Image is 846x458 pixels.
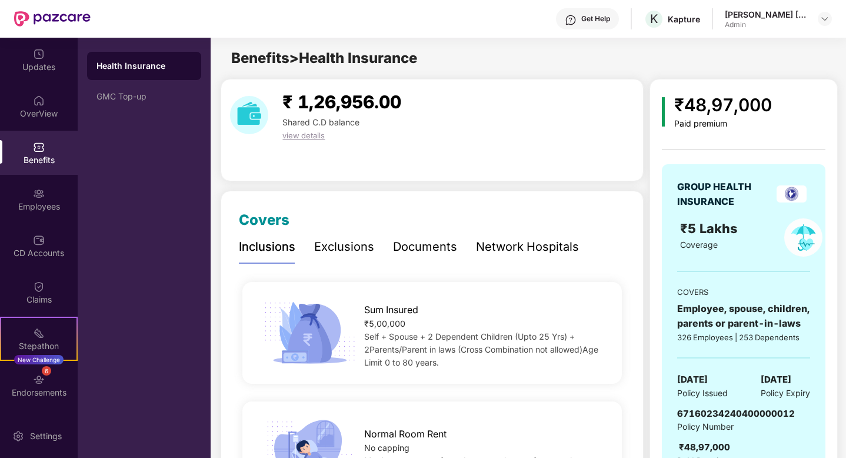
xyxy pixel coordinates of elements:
span: Policy Expiry [761,387,810,400]
img: svg+xml;base64,PHN2ZyBpZD0iRHJvcGRvd24tMzJ4MzIiIHhtbG5zPSJodHRwOi8vd3d3LnczLm9yZy8yMDAwL3N2ZyIgd2... [820,14,830,24]
img: download [230,96,268,134]
img: svg+xml;base64,PHN2ZyBpZD0iQ2xhaW0iIHhtbG5zPSJodHRwOi8vd3d3LnczLm9yZy8yMDAwL3N2ZyIgd2lkdGg9IjIwIi... [33,281,45,293]
img: svg+xml;base64,PHN2ZyBpZD0iSG9tZSIgeG1sbnM9Imh0dHA6Ly93d3cudzMub3JnLzIwMDAvc3ZnIiB3aWR0aD0iMjAiIG... [33,95,45,107]
img: svg+xml;base64,PHN2ZyBpZD0iSGVscC0zMngzMiIgeG1sbnM9Imh0dHA6Ly93d3cudzMub3JnLzIwMDAvc3ZnIiB3aWR0aD... [565,14,577,26]
span: [DATE] [761,373,791,387]
div: No capping [364,442,604,454]
img: svg+xml;base64,PHN2ZyBpZD0iRW1wbG95ZWVzIiB4bWxucz0iaHR0cDovL3d3dy53My5vcmcvMjAwMC9zdmciIHdpZHRoPS... [33,188,45,200]
div: Admin [725,20,807,29]
img: svg+xml;base64,PHN2ZyBpZD0iQ0RfQWNjb3VudHMiIGRhdGEtbmFtZT0iQ0QgQWNjb3VudHMiIHhtbG5zPSJodHRwOi8vd3... [33,234,45,246]
img: policyIcon [784,218,822,257]
div: New Challenge [14,355,64,364]
div: Paid premium [674,119,772,129]
div: 6 [42,366,51,376]
div: Get Help [581,14,610,24]
img: svg+xml;base64,PHN2ZyBpZD0iU2V0dGluZy0yMHgyMCIgeG1sbnM9Imh0dHA6Ly93d3cudzMub3JnLzIwMDAvc3ZnIiB3aW... [12,430,24,442]
span: ₹5 Lakhs [680,221,741,236]
img: New Pazcare Logo [14,11,91,26]
span: Policy Number [677,422,734,432]
div: Kapture [668,14,700,25]
div: Health Insurance [96,60,192,72]
div: GROUP HEALTH INSURANCE [677,180,772,209]
div: ₹5,00,000 [364,317,604,330]
div: GMC Top-up [96,92,192,101]
span: view details [282,131,325,140]
span: K [650,12,658,26]
div: Inclusions [239,238,295,256]
div: [PERSON_NAME] [PERSON_NAME] [725,9,807,20]
span: Normal Room Rent [364,427,447,442]
span: [DATE] [677,373,708,387]
span: Self + Spouse + 2 Dependent Children (Upto 25 Yrs) + 2Parents/Parent in laws (Cross Combination n... [364,331,598,367]
span: Shared C.D balance [282,117,359,127]
div: ₹48,97,000 [679,440,730,454]
span: Policy Issued [677,387,728,400]
img: icon [662,97,665,127]
div: Exclusions [314,238,374,256]
div: 326 Employees | 253 Dependents [677,331,810,343]
span: 67160234240400000012 [677,408,795,419]
div: Employee, spouse, children, parents or parent-in-laws [677,301,810,331]
img: svg+xml;base64,PHN2ZyBpZD0iVXBkYXRlZCIgeG1sbnM9Imh0dHA6Ly93d3cudzMub3JnLzIwMDAvc3ZnIiB3aWR0aD0iMj... [33,48,45,60]
div: Documents [393,238,457,256]
span: Covers [239,211,289,228]
div: Stepathon [1,340,76,352]
img: insurerLogo [777,185,807,203]
img: svg+xml;base64,PHN2ZyB4bWxucz0iaHR0cDovL3d3dy53My5vcmcvMjAwMC9zdmciIHdpZHRoPSIyMSIgaGVpZ2h0PSIyMC... [33,327,45,339]
img: svg+xml;base64,PHN2ZyBpZD0iQmVuZWZpdHMiIHhtbG5zPSJodHRwOi8vd3d3LnczLm9yZy8yMDAwL3N2ZyIgd2lkdGg9Ij... [33,141,45,153]
div: Settings [26,430,65,442]
span: Benefits > Health Insurance [231,49,417,67]
img: svg+xml;base64,PHN2ZyBpZD0iRW5kb3JzZW1lbnRzIiB4bWxucz0iaHR0cDovL3d3dy53My5vcmcvMjAwMC9zdmciIHdpZH... [33,374,45,386]
img: icon [260,298,359,368]
div: Network Hospitals [476,238,579,256]
span: Sum Insured [364,303,418,317]
span: Coverage [680,240,718,250]
span: ₹ 1,26,956.00 [282,91,401,112]
div: COVERS [677,286,810,298]
div: ₹48,97,000 [674,91,772,119]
